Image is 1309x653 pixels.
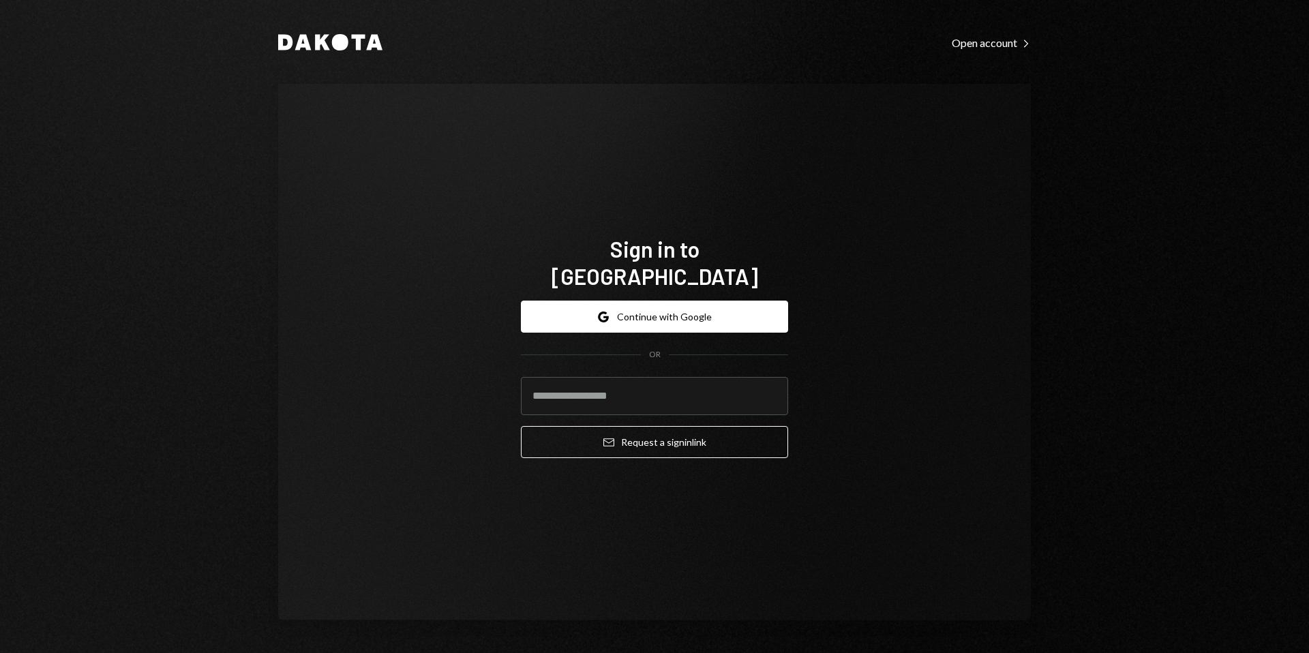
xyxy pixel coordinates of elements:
a: Open account [952,35,1031,50]
div: OR [649,349,661,361]
button: Continue with Google [521,301,788,333]
div: Open account [952,36,1031,50]
button: Request a signinlink [521,426,788,458]
h1: Sign in to [GEOGRAPHIC_DATA] [521,235,788,290]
